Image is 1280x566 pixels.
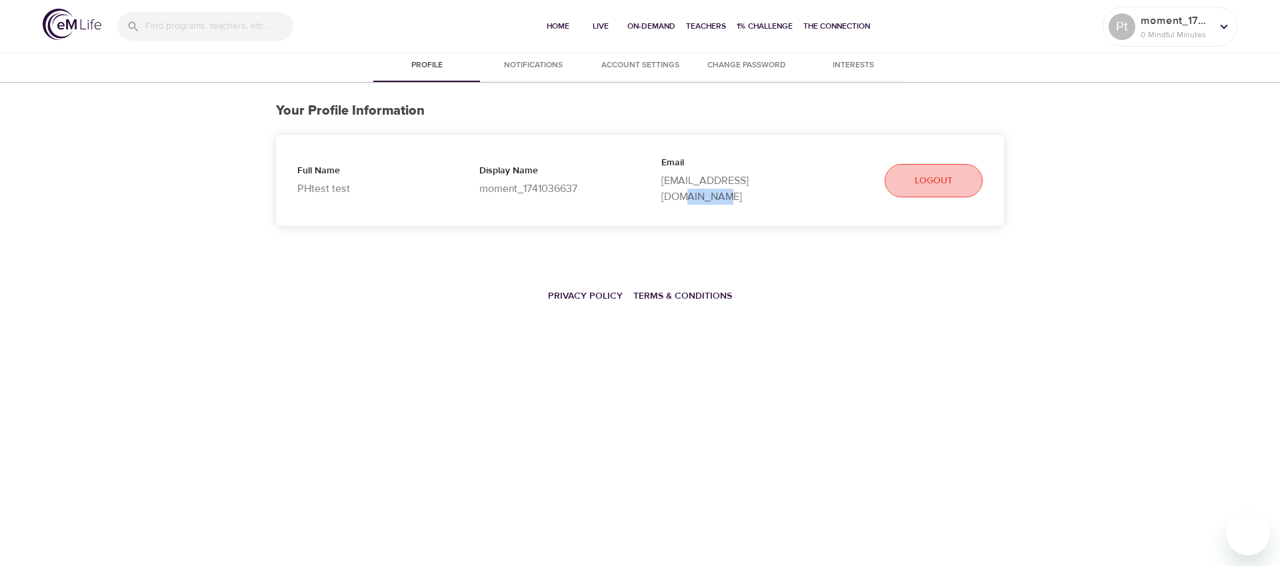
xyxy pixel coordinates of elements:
span: The Connection [803,19,870,33]
p: Full Name [297,164,437,181]
h3: Your Profile Information [276,103,1004,119]
p: moment_1741036637 [479,181,619,197]
span: Notifications [488,59,579,73]
span: Profile [381,59,472,73]
span: Interests [808,59,899,73]
span: 1% Challenge [737,19,793,33]
span: Logout [915,173,953,189]
p: [EMAIL_ADDRESS][DOMAIN_NAME] [661,173,801,205]
span: Teachers [686,19,726,33]
iframe: Button to launch messaging window [1227,513,1269,555]
span: Home [542,19,574,33]
p: Display Name [479,164,619,181]
a: Terms & Conditions [633,290,732,302]
img: logo [43,9,101,40]
p: moment_1741036637 [1141,13,1211,29]
nav: breadcrumb [276,281,1004,310]
p: PHtest test [297,181,437,197]
span: Live [585,19,617,33]
button: Logout [885,164,983,198]
input: Find programs, teachers, etc... [145,12,293,41]
span: On-Demand [627,19,675,33]
a: Privacy Policy [548,290,623,302]
span: Change Password [701,59,792,73]
div: Pt [1109,13,1135,40]
span: Account Settings [595,59,685,73]
p: 0 Mindful Minutes [1141,29,1211,41]
p: Email [661,156,801,173]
